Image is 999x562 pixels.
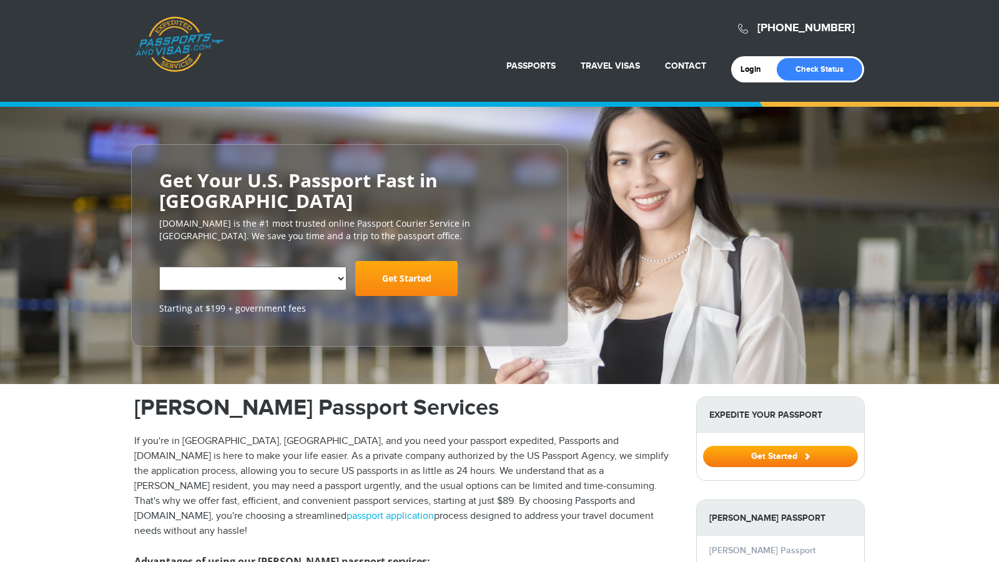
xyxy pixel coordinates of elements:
[697,500,864,536] strong: [PERSON_NAME] Passport
[757,21,855,35] a: [PHONE_NUMBER]
[697,397,864,433] strong: Expedite Your Passport
[159,321,200,333] a: Trustpilot
[159,302,540,315] span: Starting at $199 + government fees
[159,217,540,242] p: [DOMAIN_NAME] is the #1 most trusted online Passport Courier Service in [GEOGRAPHIC_DATA]. We sav...
[347,510,434,522] a: passport application
[709,545,815,556] a: [PERSON_NAME] Passport
[703,451,858,461] a: Get Started
[665,61,706,71] a: Contact
[134,434,677,539] p: If you're in [GEOGRAPHIC_DATA], [GEOGRAPHIC_DATA], and you need your passport expedited, Passport...
[134,397,677,419] h1: [PERSON_NAME] Passport Services
[355,261,458,296] a: Get Started
[135,16,224,72] a: Passports & [DOMAIN_NAME]
[777,58,862,81] a: Check Status
[741,64,770,74] a: Login
[581,61,640,71] a: Travel Visas
[506,61,556,71] a: Passports
[159,170,540,211] h2: Get Your U.S. Passport Fast in [GEOGRAPHIC_DATA]
[703,446,858,467] button: Get Started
